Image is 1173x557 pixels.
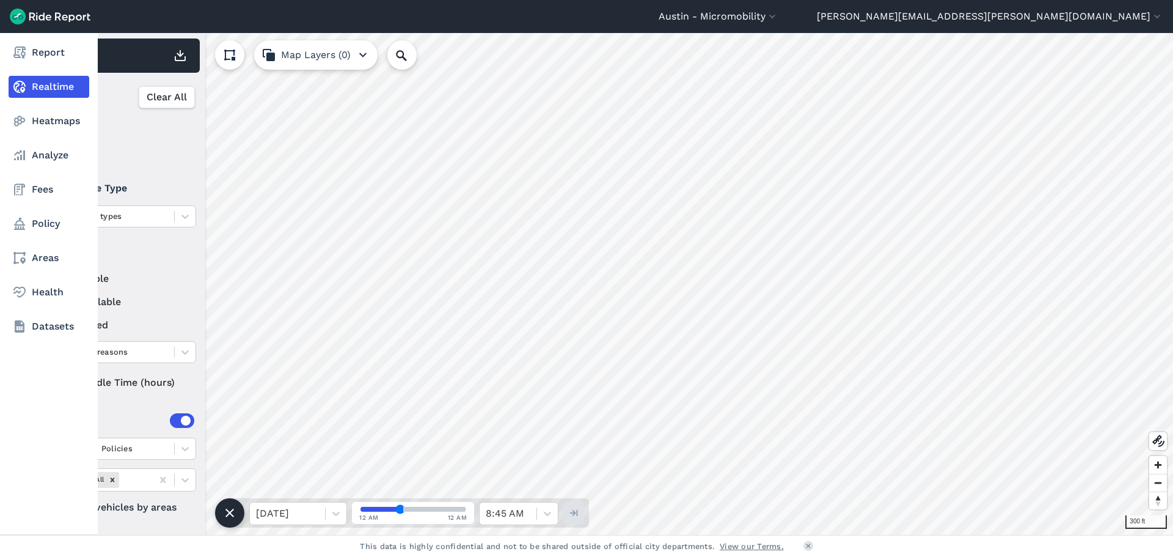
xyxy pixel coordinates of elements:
a: Realtime [9,76,89,98]
button: Reset bearing to north [1149,492,1167,509]
a: Report [9,42,89,64]
button: [PERSON_NAME][EMAIL_ADDRESS][PERSON_NAME][DOMAIN_NAME] [817,9,1163,24]
div: Remove DAPCZ -- All [106,472,119,487]
a: Heatmaps [9,110,89,132]
button: Clear All [139,86,195,108]
div: Idle Time (hours) [49,372,196,394]
div: Filter [45,78,200,116]
a: Health [9,281,89,303]
input: Search Location or Vehicles [387,40,436,70]
canvas: Map [39,33,1173,535]
div: Areas [66,413,194,428]
summary: Areas [49,404,194,438]
label: unavailable [49,295,196,309]
label: Lime [49,147,196,161]
a: Analyze [9,144,89,166]
button: Map Layers (0) [254,40,378,70]
label: available [49,271,196,286]
a: View our Terms. [720,540,784,552]
span: Clear All [147,90,187,105]
a: Policy [9,213,89,235]
summary: Vehicle Type [49,171,194,205]
label: reserved [49,318,196,333]
span: 12 AM [448,513,467,522]
span: 12 AM [359,513,379,522]
label: Bird [49,124,196,138]
a: Fees [9,179,89,201]
a: Areas [9,247,89,269]
summary: Status [49,237,194,271]
button: Zoom out [1149,474,1167,492]
label: Filter vehicles by areas [49,500,196,515]
button: Zoom in [1149,456,1167,474]
a: Datasets [9,315,89,338]
div: 300 ft [1125,515,1167,529]
button: Austin - Micromobility [659,9,778,24]
img: Ride Report [10,9,90,24]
